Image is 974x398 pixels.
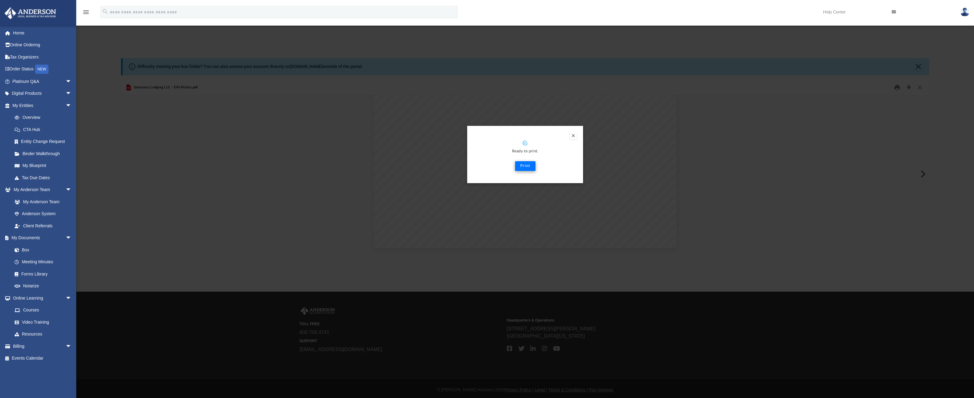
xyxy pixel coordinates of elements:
[9,208,78,220] a: Anderson System
[9,196,75,208] a: My Anderson Team
[4,27,81,39] a: Home
[4,340,81,352] a: Billingarrow_drop_down
[4,51,81,63] a: Tax Organizers
[82,9,90,16] i: menu
[66,292,78,304] span: arrow_drop_down
[9,280,78,292] a: Notarize
[4,232,78,244] a: My Documentsarrow_drop_down
[9,136,81,148] a: Entity Change Request
[4,184,78,196] a: My Anderson Teamarrow_drop_down
[4,99,81,112] a: My Entitiesarrow_drop_down
[9,220,78,232] a: Client Referrals
[66,232,78,244] span: arrow_drop_down
[9,256,78,268] a: Meeting Minutes
[9,328,78,340] a: Resources
[66,87,78,100] span: arrow_drop_down
[4,292,78,304] a: Online Learningarrow_drop_down
[66,184,78,196] span: arrow_drop_down
[9,147,81,160] a: Binder Walkthrough
[66,99,78,112] span: arrow_drop_down
[9,172,81,184] a: Tax Due Dates
[4,352,81,364] a: Events Calendar
[4,75,81,87] a: Platinum Q&Aarrow_drop_down
[9,244,75,256] a: Box
[66,340,78,353] span: arrow_drop_down
[35,65,48,74] div: NEW
[9,268,75,280] a: Forms Library
[9,112,81,124] a: Overview
[121,80,929,253] div: Preview
[9,123,81,136] a: CTA Hub
[473,148,577,155] p: Ready to print.
[102,8,109,15] i: search
[9,316,75,328] a: Video Training
[3,7,58,19] img: Anderson Advisors Platinum Portal
[4,63,81,76] a: Order StatusNEW
[515,161,535,171] button: Print
[4,87,81,100] a: Digital Productsarrow_drop_down
[66,75,78,88] span: arrow_drop_down
[4,39,81,51] a: Online Ordering
[82,12,90,16] a: menu
[9,304,78,316] a: Courses
[960,8,969,16] img: User Pic
[9,160,78,172] a: My Blueprint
